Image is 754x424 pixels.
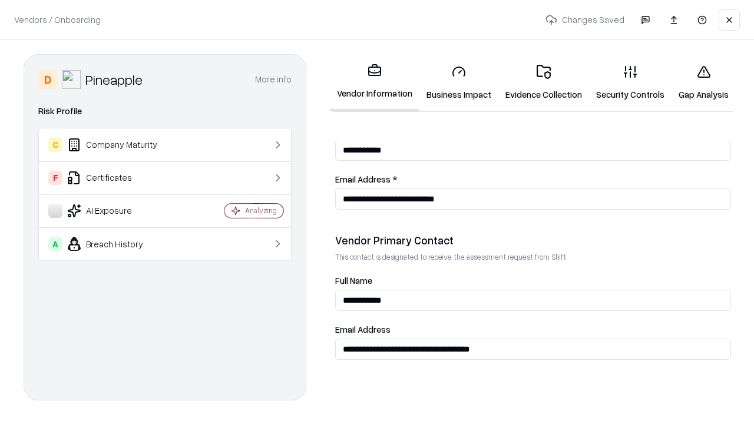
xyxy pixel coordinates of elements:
[48,204,189,218] div: AI Exposure
[48,237,62,251] div: A
[48,138,62,152] div: C
[672,55,736,110] a: Gap Analysis
[335,175,731,184] label: Email Address *
[48,237,189,251] div: Breach History
[589,55,672,110] a: Security Controls
[255,69,292,90] button: More info
[541,9,629,31] p: Changes Saved
[245,206,277,216] div: Analyzing
[498,55,589,110] a: Evidence Collection
[62,70,81,89] img: Pineapple
[335,252,731,262] p: This contact is designated to receive the assessment request from Shift
[48,171,62,185] div: F
[48,138,189,152] div: Company Maturity
[335,325,731,334] label: Email Address
[38,70,57,89] div: D
[335,233,731,247] div: Vendor Primary Contact
[85,70,143,89] div: Pineapple
[419,55,498,110] a: Business Impact
[330,54,419,111] a: Vendor Information
[48,171,189,185] div: Certificates
[335,276,731,285] label: Full Name
[38,104,292,118] div: Risk Profile
[14,14,101,26] p: Vendors / Onboarding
